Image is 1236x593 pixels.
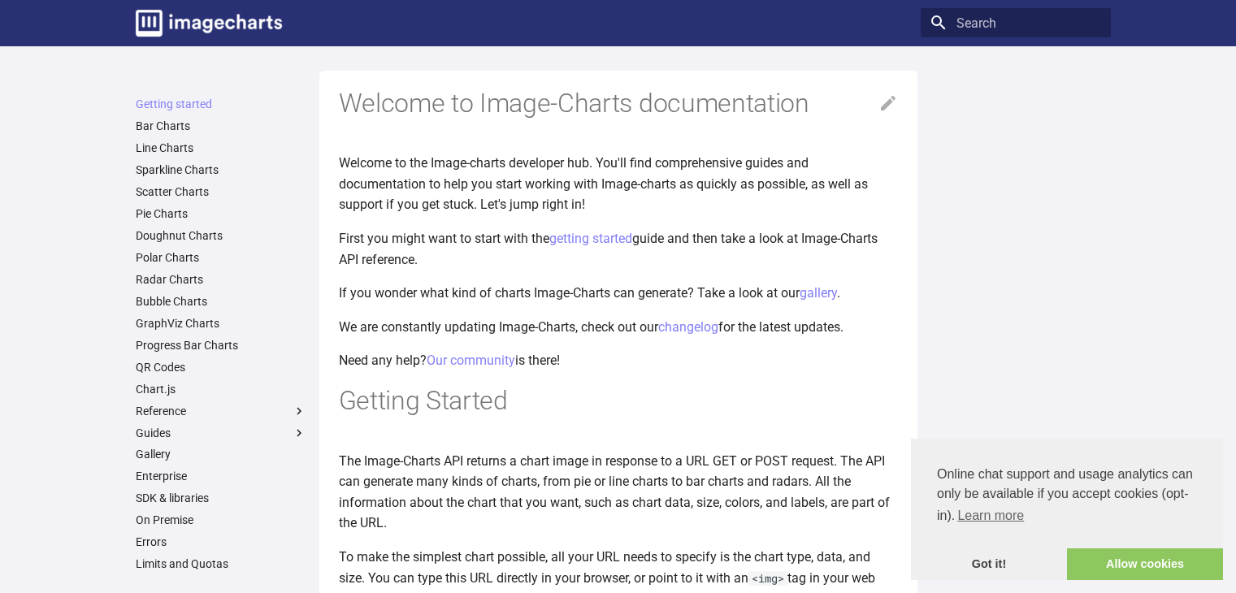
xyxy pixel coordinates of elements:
[136,360,306,374] a: QR Codes
[800,285,837,301] a: gallery
[339,350,898,371] p: Need any help? is there!
[136,184,306,199] a: Scatter Charts
[136,316,306,331] a: GraphViz Charts
[136,491,306,505] a: SDK & libraries
[937,465,1197,528] span: Online chat support and usage analytics can only be available if you accept cookies (opt-in).
[339,317,898,338] p: We are constantly updating Image-Charts, check out our for the latest updates.
[136,535,306,549] a: Errors
[136,294,306,309] a: Bubble Charts
[136,228,306,243] a: Doughnut Charts
[748,571,787,586] code: <img>
[136,97,306,111] a: Getting started
[136,338,306,353] a: Progress Bar Charts
[911,439,1223,580] div: cookieconsent
[136,469,306,483] a: Enterprise
[955,504,1026,528] a: learn more about cookies
[129,3,288,43] a: Image-Charts documentation
[136,10,282,37] img: logo
[136,513,306,527] a: On Premise
[339,153,898,215] p: Welcome to the Image-charts developer hub. You'll find comprehensive guides and documentation to ...
[1067,548,1223,581] a: allow cookies
[136,556,306,571] a: Limits and Quotas
[339,228,898,270] p: First you might want to start with the guide and then take a look at Image-Charts API reference.
[136,141,306,155] a: Line Charts
[136,206,306,221] a: Pie Charts
[339,451,898,534] p: The Image-Charts API returns a chart image in response to a URL GET or POST request. The API can ...
[921,8,1111,37] input: Search
[136,119,306,133] a: Bar Charts
[339,283,898,304] p: If you wonder what kind of charts Image-Charts can generate? Take a look at our .
[549,231,632,246] a: getting started
[136,404,306,418] label: Reference
[339,384,898,418] h1: Getting Started
[136,272,306,287] a: Radar Charts
[658,319,718,335] a: changelog
[911,548,1067,581] a: dismiss cookie message
[136,250,306,265] a: Polar Charts
[136,162,306,177] a: Sparkline Charts
[427,353,515,368] a: Our community
[136,382,306,396] a: Chart.js
[136,426,306,440] label: Guides
[136,447,306,461] a: Gallery
[339,87,898,121] h1: Welcome to Image-Charts documentation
